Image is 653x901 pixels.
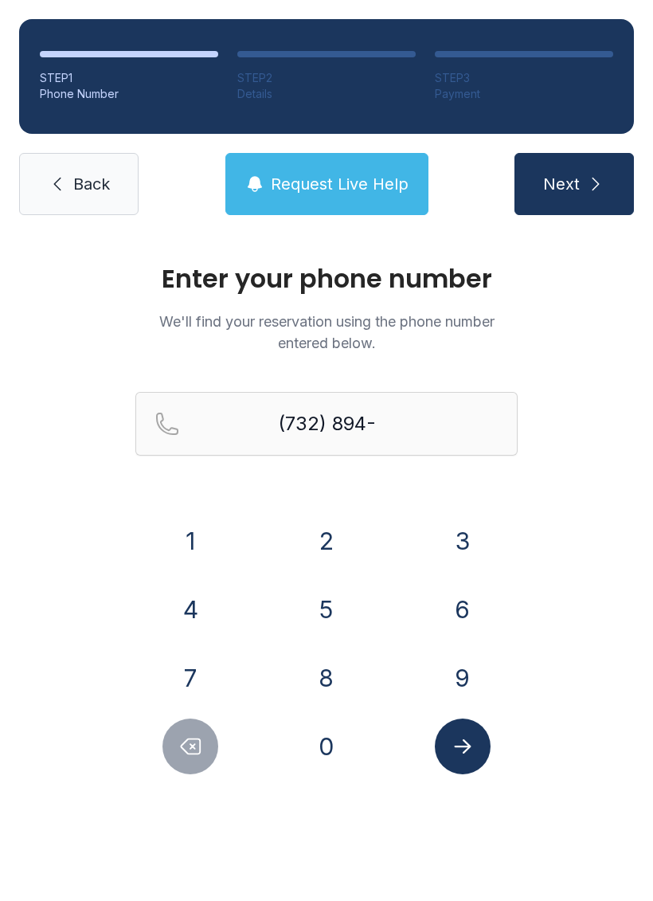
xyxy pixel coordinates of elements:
span: Back [73,173,110,195]
div: Details [237,86,416,102]
div: Phone Number [40,86,218,102]
button: 0 [299,719,354,774]
button: 4 [162,582,218,637]
span: Request Live Help [271,173,409,195]
div: STEP 3 [435,70,613,86]
div: STEP 1 [40,70,218,86]
button: 7 [162,650,218,706]
button: 9 [435,650,491,706]
input: Reservation phone number [135,392,518,456]
div: Payment [435,86,613,102]
div: STEP 2 [237,70,416,86]
button: Delete number [162,719,218,774]
p: We'll find your reservation using the phone number entered below. [135,311,518,354]
button: 2 [299,513,354,569]
button: 1 [162,513,218,569]
button: 8 [299,650,354,706]
h1: Enter your phone number [135,266,518,292]
button: 3 [435,513,491,569]
button: 5 [299,582,354,637]
button: Submit lookup form [435,719,491,774]
button: 6 [435,582,491,637]
span: Next [543,173,580,195]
